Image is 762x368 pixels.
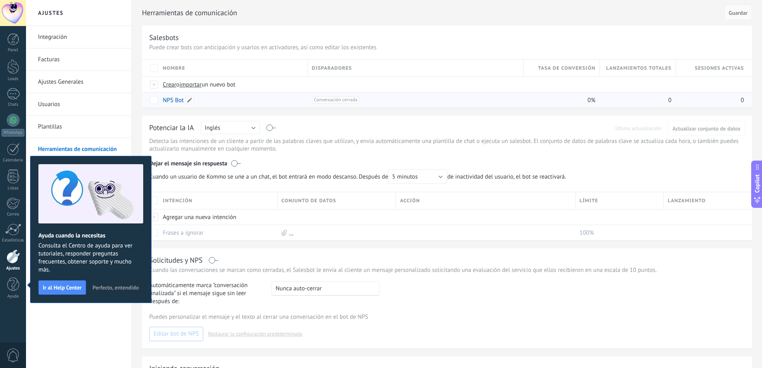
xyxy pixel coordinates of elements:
span: Límite [580,197,598,205]
span: Intención [163,197,192,205]
span: Acción [400,197,420,205]
p: Puede crear bots con anticipación y usarlos en activadores, así como editar los existentes [149,44,745,51]
div: WhatsApp [2,129,24,137]
button: Inglés [201,121,260,134]
span: Editar [186,96,194,104]
a: NPS Bot [163,97,184,104]
div: Estadísticas [2,238,25,243]
p: Puedes personalizar el mensaje y el texto al cerrar una conversación en el bot de NPS [149,313,745,321]
p: Cuando las conversaciones se marcan como cerradas, el Salesbot le envía al cliente un mensaje per... [149,266,745,274]
li: Usuarios [26,93,132,116]
span: Crear [163,81,176,88]
button: Guardar [724,5,752,20]
h2: Ayuda cuando la necesitas [38,232,143,239]
a: Herramientas de comunicación [38,138,124,161]
span: Consulta el Centro de ayuda para ver tutoriales, responder preguntas frecuentes, obtener soporte ... [38,242,143,274]
button: Ir al Help Center [38,280,86,295]
span: un nuevo bot [202,81,235,88]
span: Inglés [205,124,220,132]
span: Disparadores [312,64,352,72]
span: Lanzamientos totales [606,64,671,72]
div: Agregar una nueva intención [159,209,274,225]
a: Integración [38,26,124,48]
div: 0 [600,93,672,108]
span: 5 minutos [392,173,418,181]
button: 5 minutos [388,169,447,184]
li: Ajustes Generales [26,71,132,93]
span: 0 [668,97,672,104]
a: Facturas [38,48,124,71]
span: Copilot [753,174,761,193]
li: Integración [26,26,132,48]
div: Dejar el mensaje sin respuesta [149,154,745,169]
span: 0% [588,97,596,104]
div: Ajustes [2,266,25,271]
span: de inactividad del usuario, el bot se reactivará. [149,169,570,184]
button: Perfecto, entendido [89,282,142,294]
div: Ayuda [2,294,25,299]
span: Tasa de conversión [538,64,596,72]
span: Conversación cerrada [312,97,360,104]
span: Sesiones activas [695,64,744,72]
div: Potenciar la IA [149,123,194,133]
div: Chats [2,102,25,107]
div: 0 [676,93,744,108]
span: o [176,81,180,88]
div: Listas [2,186,25,191]
span: Lanzamiento [668,197,706,205]
a: ... [289,229,294,237]
span: Cuando un usuario de Kommo se une a un chat, el bot entrará en modo descanso. Después de [149,169,447,184]
div: Solicitudes y NPS [149,255,202,265]
span: Conjunto de datos [282,197,336,205]
span: Guardar [729,10,748,16]
div: Calendario [2,158,25,163]
div: Panel [2,48,25,53]
div: 100% [576,225,660,240]
div: Salesbots [149,33,179,42]
span: Nombre [163,64,185,72]
span: Automáticamente marca "conversación finalizada" si el mensaje sigue sin leer después de: [149,282,264,306]
li: Herramientas de comunicación [26,138,132,161]
span: 0 [741,97,744,104]
li: Facturas [26,48,132,71]
p: Detecta las intenciones de un cliente a partir de las palabras claves que utilizan, y envía autom... [149,137,745,153]
li: Plantillas [26,116,132,138]
div: 0% [524,93,596,108]
span: Perfecto, entendido [92,285,139,290]
a: Frases a ignorar [163,229,204,237]
a: Plantillas [38,116,124,138]
a: Ajustes Generales [38,71,124,93]
span: Nunca auto-cerrar [276,285,322,292]
h2: Herramientas de comunicación [142,5,722,21]
span: importar [180,81,202,88]
span: Ir al Help Center [43,285,82,290]
div: Correo [2,212,25,217]
a: Usuarios [38,93,124,116]
div: Leads [2,76,25,82]
span: 100% [580,229,594,237]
